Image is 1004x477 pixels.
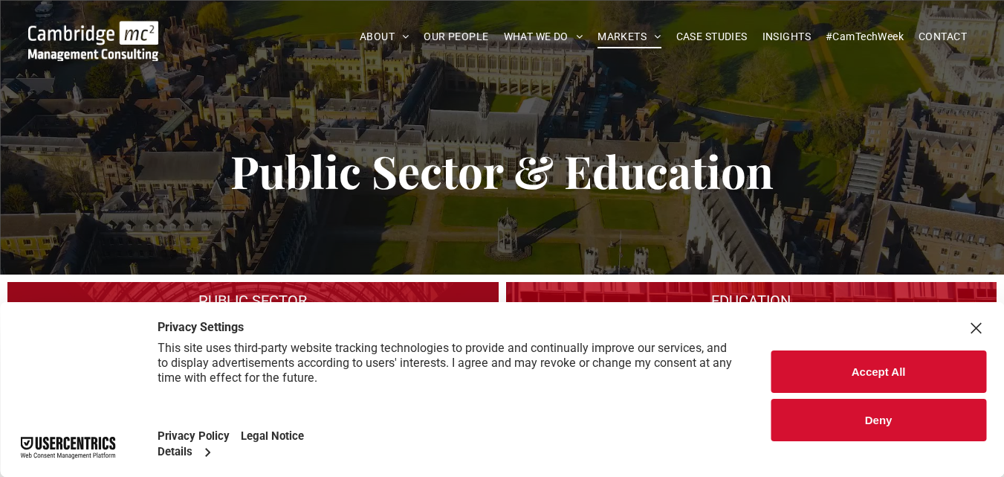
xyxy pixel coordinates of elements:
[590,25,668,48] a: MARKETS
[669,25,755,48] a: CASE STUDIES
[496,25,591,48] a: WHAT WE DO
[28,21,158,61] img: Cambridge MC Logo, digital transformation
[818,25,911,48] a: #CamTechWeek
[911,25,974,48] a: CONTACT
[7,282,499,319] a: A large mall with arched glass roof
[28,23,158,39] a: Your Business Transformed | Cambridge Management Consulting
[416,25,496,48] a: OUR PEOPLE
[352,25,417,48] a: ABOUT
[230,141,774,200] span: Public Sector & Education
[506,282,997,319] a: A crowd in silhouette at sunset, on a rise or lookout point
[755,25,818,48] a: INSIGHTS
